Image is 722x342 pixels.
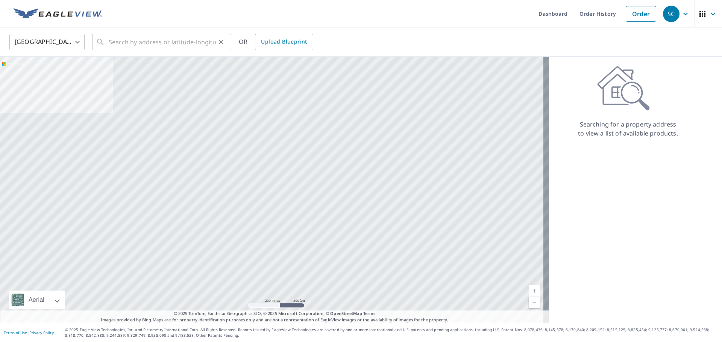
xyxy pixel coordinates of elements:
[9,291,65,309] div: Aerial
[14,8,102,20] img: EV Logo
[109,32,216,53] input: Search by address or latitude-longitude
[65,327,718,338] p: © 2025 Eagle View Technologies, Inc. and Pictometry International Corp. All Rights Reserved. Repo...
[255,34,313,50] a: Upload Blueprint
[4,330,27,335] a: Terms of Use
[663,6,680,22] div: SC
[26,291,47,309] div: Aerial
[4,330,54,335] p: |
[261,37,307,47] span: Upload Blueprint
[330,310,362,316] a: OpenStreetMap
[239,34,313,50] div: OR
[174,310,376,317] span: © 2025 TomTom, Earthstar Geographics SIO, © 2025 Microsoft Corporation, ©
[578,120,678,138] p: Searching for a property address to view a list of available products.
[529,297,540,308] a: Current Level 5, Zoom Out
[529,285,540,297] a: Current Level 5, Zoom In
[363,310,376,316] a: Terms
[9,32,85,53] div: [GEOGRAPHIC_DATA]
[29,330,54,335] a: Privacy Policy
[626,6,656,22] a: Order
[216,37,226,47] button: Clear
